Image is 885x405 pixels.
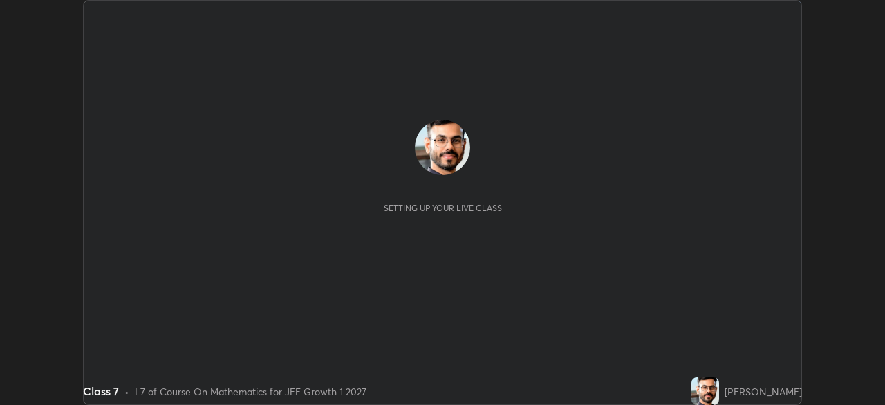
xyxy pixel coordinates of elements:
div: Class 7 [83,383,119,399]
div: Setting up your live class [384,203,502,213]
div: [PERSON_NAME] [725,384,802,399]
img: ca0f5e163b6a4e08bc0bbfa0484aee76.jpg [691,377,719,405]
div: • [124,384,129,399]
img: ca0f5e163b6a4e08bc0bbfa0484aee76.jpg [415,120,470,175]
div: L7 of Course On Mathematics for JEE Growth 1 2027 [135,384,366,399]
